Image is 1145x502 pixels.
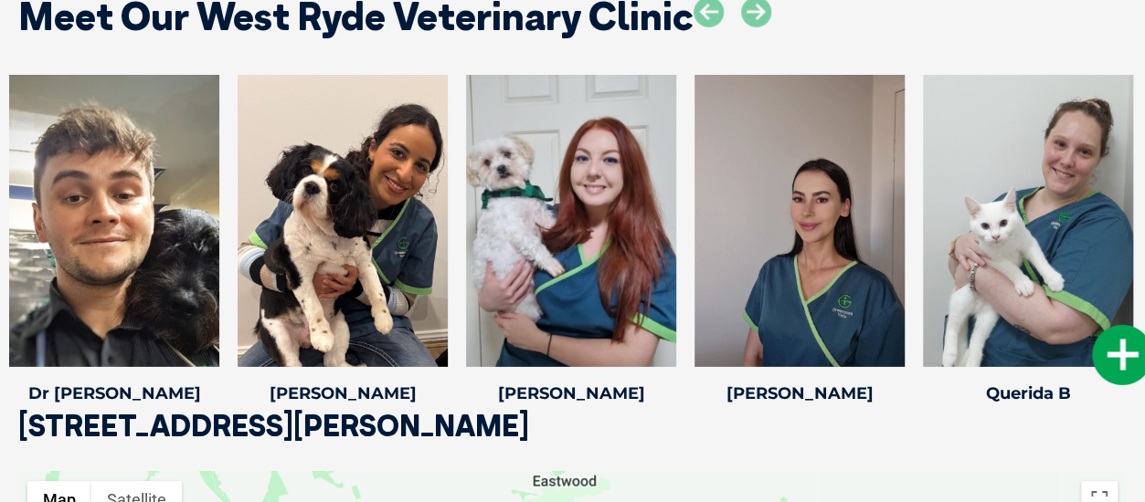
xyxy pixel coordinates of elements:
h4: [PERSON_NAME] [466,385,676,402]
h4: Querida B [923,385,1133,402]
h4: [PERSON_NAME] [694,385,905,402]
h4: [PERSON_NAME] [238,385,448,402]
h4: Dr [PERSON_NAME] [9,385,219,402]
